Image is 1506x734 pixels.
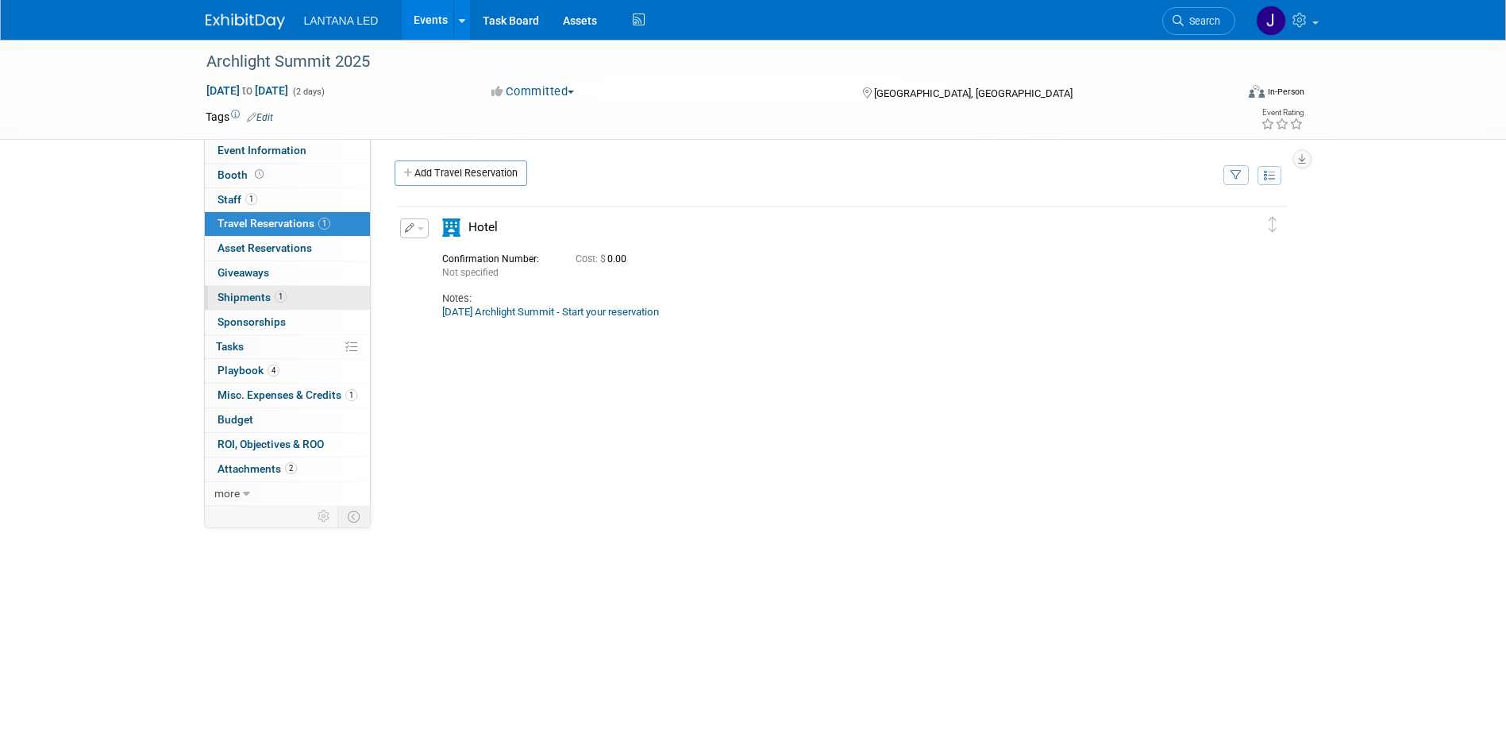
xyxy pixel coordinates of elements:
[1269,217,1277,233] i: Click and drag to move item
[275,291,287,303] span: 1
[310,506,338,527] td: Personalize Event Tab Strip
[576,253,633,265] span: 0.00
[205,212,370,236] a: Travel Reservations1
[468,220,498,234] span: Hotel
[205,335,370,359] a: Tasks
[201,48,1211,76] div: Archlight Summit 2025
[205,139,370,163] a: Event Information
[218,217,330,230] span: Travel Reservations
[1256,6,1286,36] img: Jane Divis
[240,84,255,97] span: to
[218,291,287,303] span: Shipments
[1142,83,1305,106] div: Event Format
[291,87,325,97] span: (2 days)
[205,433,370,457] a: ROI, Objectives & ROO
[442,249,552,265] div: Confirmation Number:
[285,462,297,474] span: 2
[1162,7,1235,35] a: Search
[216,340,244,353] span: Tasks
[206,109,273,125] td: Tags
[576,253,607,265] span: Cost: $
[218,364,279,377] span: Playbook
[206,14,285,29] img: ExhibitDay
[1249,85,1265,98] img: Format-Inperson.png
[442,218,460,237] i: Hotel
[218,168,267,181] span: Booth
[205,261,370,285] a: Giveaways
[304,14,379,27] span: LANTANA LED
[218,388,357,401] span: Misc. Expenses & Credits
[1267,86,1304,98] div: In-Person
[218,266,269,279] span: Giveaways
[218,462,297,475] span: Attachments
[205,164,370,187] a: Booth
[205,188,370,212] a: Staff1
[218,438,324,450] span: ROI, Objectives & ROO
[218,413,253,426] span: Budget
[205,311,370,334] a: Sponsorships
[1261,109,1304,117] div: Event Rating
[442,267,499,278] span: Not specified
[337,506,370,527] td: Toggle Event Tabs
[205,237,370,261] a: Asset Reservations
[218,144,306,156] span: Event Information
[205,384,370,408] a: Misc. Expenses & Credits1
[268,365,279,377] span: 4
[218,315,286,328] span: Sponsorships
[205,458,370,481] a: Attachments2
[205,286,370,310] a: Shipments1
[442,306,659,318] a: [DATE] Archlight Summit - Start your reservation
[205,359,370,383] a: Playbook4
[218,241,312,254] span: Asset Reservations
[252,168,267,180] span: Booth not reserved yet
[1231,171,1242,181] i: Filter by Traveler
[1184,15,1220,27] span: Search
[214,487,240,500] span: more
[205,408,370,432] a: Budget
[345,389,357,401] span: 1
[874,87,1073,99] span: [GEOGRAPHIC_DATA], [GEOGRAPHIC_DATA]
[442,292,1214,306] div: Notes:
[218,193,257,206] span: Staff
[245,193,257,205] span: 1
[395,160,527,186] a: Add Travel Reservation
[205,482,370,506] a: more
[206,83,289,98] span: [DATE] [DATE]
[318,218,330,230] span: 1
[486,83,580,100] button: Committed
[247,112,273,123] a: Edit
